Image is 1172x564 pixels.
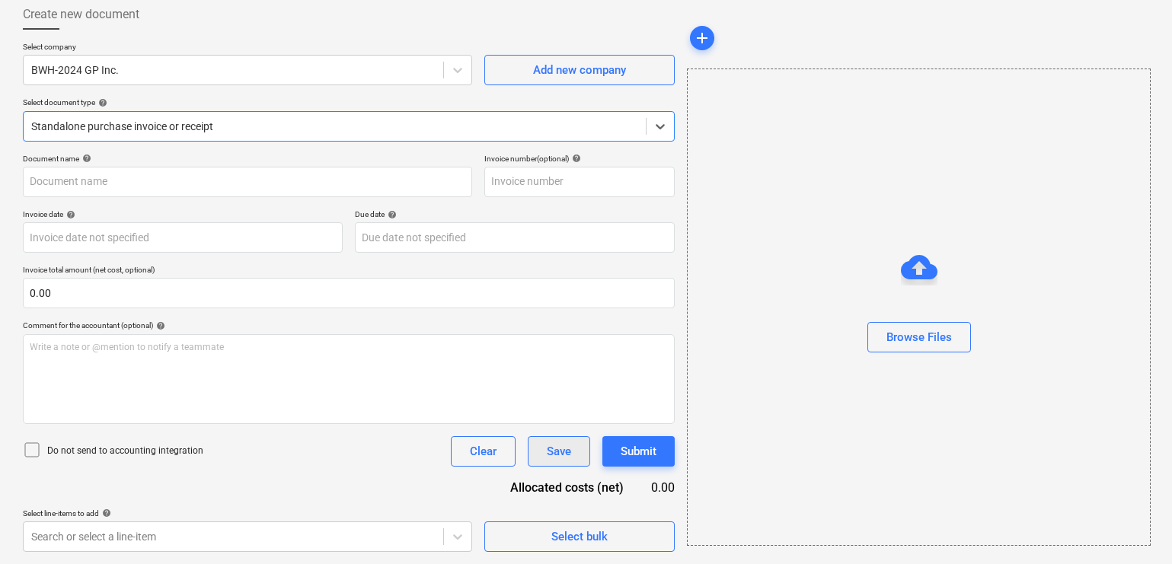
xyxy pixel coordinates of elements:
input: Due date not specified [355,222,675,253]
span: help [99,508,111,518]
span: help [79,154,91,163]
button: Browse Files [867,322,971,352]
p: Invoice total amount (net cost, optional) [23,265,675,278]
div: Invoice number (optional) [484,154,675,164]
div: Select document type [23,97,675,107]
span: help [153,321,165,330]
div: Allocated costs (net) [477,479,648,496]
div: 0.00 [648,479,675,496]
input: Invoice date not specified [23,222,343,253]
span: help [63,210,75,219]
input: Invoice number [484,167,675,197]
button: Save [528,436,590,467]
iframe: Chat Widget [1096,491,1172,564]
input: Document name [23,167,472,197]
div: Invoice date [23,209,343,219]
span: add [693,29,711,47]
p: Select company [23,42,472,55]
button: Submit [602,436,675,467]
div: Select bulk [551,527,608,546]
div: Save [547,441,571,461]
div: Browse Files [886,327,952,347]
div: Add new company [533,60,626,80]
div: Submit [621,441,656,461]
button: Clear [451,436,516,467]
div: Clear [470,441,497,461]
span: help [385,210,397,219]
span: help [95,98,107,107]
span: help [569,154,581,163]
div: Due date [355,209,675,219]
span: Create new document [23,5,139,24]
div: Document name [23,154,472,164]
p: Do not send to accounting integration [47,445,203,457]
div: Browse Files [687,69,1151,546]
button: Select bulk [484,521,675,552]
div: Select line-items to add [23,508,472,518]
button: Add new company [484,55,675,85]
input: Invoice total amount (net cost, optional) [23,278,675,308]
div: Comment for the accountant (optional) [23,320,675,330]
